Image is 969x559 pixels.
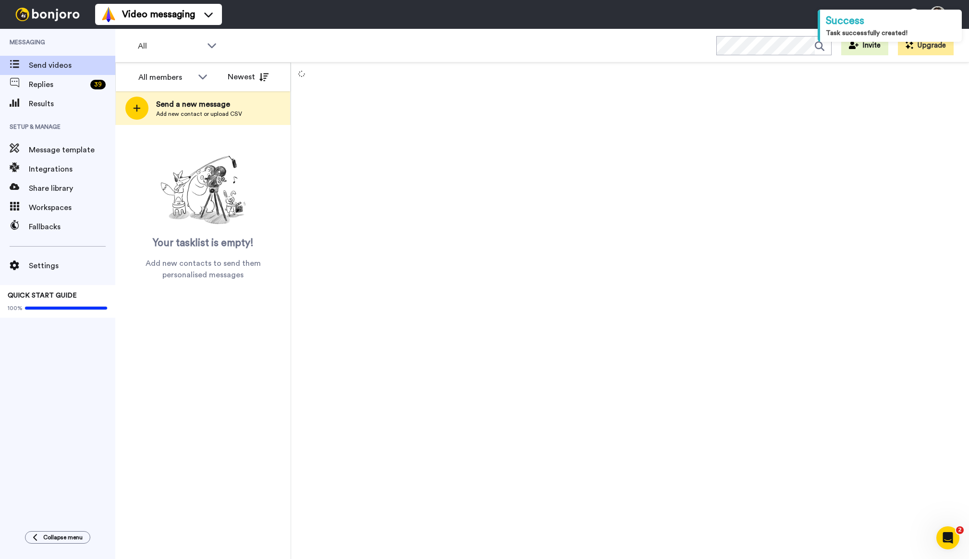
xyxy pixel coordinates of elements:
[841,36,888,55] button: Invite
[25,531,90,544] button: Collapse menu
[29,79,86,90] span: Replies
[826,13,956,28] div: Success
[156,99,242,110] span: Send a new message
[936,526,959,549] iframe: Intercom live chat
[101,7,116,22] img: vm-color.svg
[122,8,195,21] span: Video messaging
[29,221,115,233] span: Fallbacks
[8,292,77,299] span: QUICK START GUIDE
[29,60,115,71] span: Send videos
[90,80,106,89] div: 39
[29,144,115,156] span: Message template
[156,110,242,118] span: Add new contact or upload CSV
[898,36,954,55] button: Upgrade
[29,183,115,194] span: Share library
[130,258,276,281] span: Add new contacts to send them personalised messages
[155,152,251,229] img: ready-set-action.png
[956,526,964,534] span: 2
[29,260,115,272] span: Settings
[43,534,83,541] span: Collapse menu
[138,40,202,52] span: All
[29,163,115,175] span: Integrations
[12,8,84,21] img: bj-logo-header-white.svg
[29,98,115,110] span: Results
[221,67,276,87] button: Newest
[138,72,193,83] div: All members
[153,236,254,250] span: Your tasklist is empty!
[8,304,23,312] span: 100%
[29,202,115,213] span: Workspaces
[826,28,956,38] div: Task successfully created!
